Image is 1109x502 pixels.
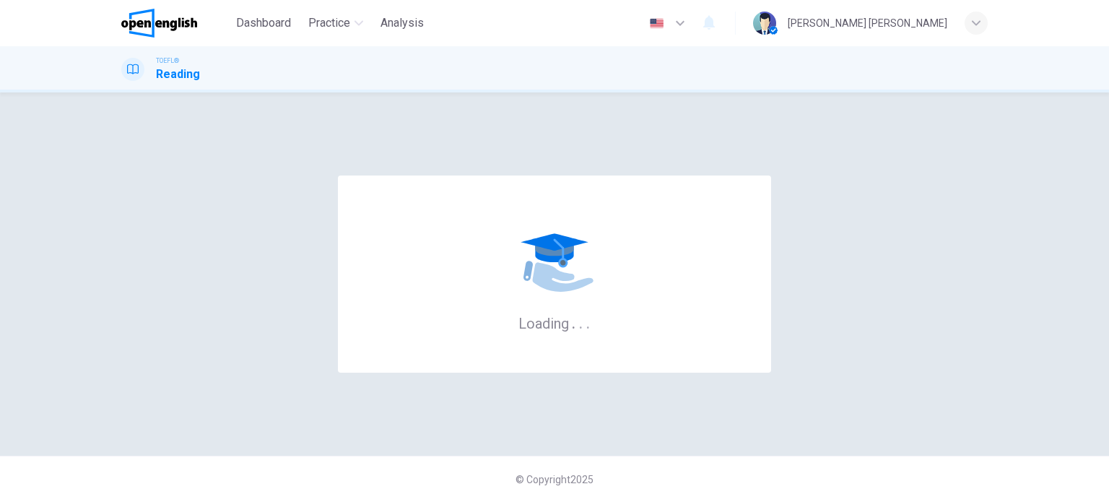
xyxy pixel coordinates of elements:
span: TOEFL® [156,56,179,66]
h6: . [571,310,576,334]
h6: Loading [518,313,591,332]
h1: Reading [156,66,200,83]
span: Practice [308,14,350,32]
img: en [648,18,666,29]
button: Dashboard [230,10,297,36]
h6: . [578,310,583,334]
span: © Copyright 2025 [516,474,593,485]
h6: . [586,310,591,334]
span: Dashboard [236,14,291,32]
span: Analysis [380,14,424,32]
div: [PERSON_NAME] [PERSON_NAME] [788,14,947,32]
button: Analysis [375,10,430,36]
img: OpenEnglish logo [121,9,197,38]
img: Profile picture [753,12,776,35]
a: OpenEnglish logo [121,9,230,38]
button: Practice [303,10,369,36]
